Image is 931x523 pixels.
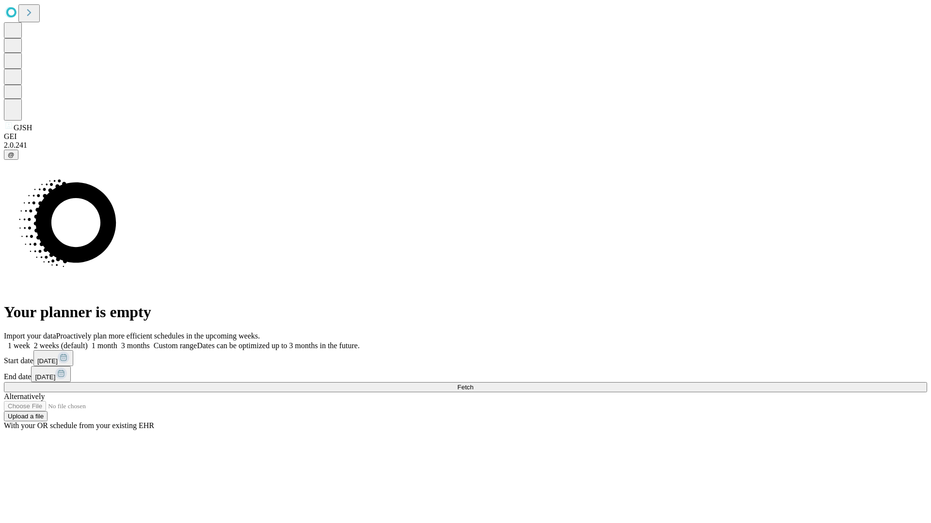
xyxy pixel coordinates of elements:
span: [DATE] [37,357,58,365]
button: @ [4,150,18,160]
span: Proactively plan more efficient schedules in the upcoming weeks. [56,332,260,340]
div: End date [4,366,927,382]
span: [DATE] [35,373,55,381]
span: 3 months [121,341,150,350]
span: Import your data [4,332,56,340]
span: GJSH [14,123,32,132]
span: With your OR schedule from your existing EHR [4,421,154,430]
div: Start date [4,350,927,366]
button: Upload a file [4,411,48,421]
button: [DATE] [33,350,73,366]
div: GEI [4,132,927,141]
span: @ [8,151,15,158]
span: 1 month [92,341,117,350]
button: Fetch [4,382,927,392]
button: [DATE] [31,366,71,382]
span: 1 week [8,341,30,350]
h1: Your planner is empty [4,303,927,321]
span: 2 weeks (default) [34,341,88,350]
span: Dates can be optimized up to 3 months in the future. [197,341,359,350]
span: Alternatively [4,392,45,400]
span: Fetch [457,384,473,391]
span: Custom range [154,341,197,350]
div: 2.0.241 [4,141,927,150]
